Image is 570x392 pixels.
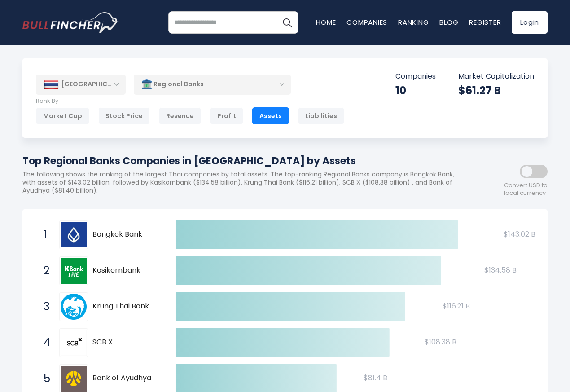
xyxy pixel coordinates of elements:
div: Profit [210,107,243,124]
img: SCB X [61,330,87,356]
text: $116.21 B [443,301,470,311]
text: $143.02 B [504,229,535,239]
text: $108.38 B [425,337,456,347]
a: Ranking [398,18,429,27]
span: Bangkok Bank [92,230,160,239]
div: Assets [252,107,289,124]
span: 2 [39,263,48,278]
img: Bank of Ayudhya [61,366,87,392]
span: 3 [39,299,48,314]
div: Revenue [159,107,201,124]
div: Regional Banks [134,74,291,95]
h1: Top Regional Banks Companies in [GEOGRAPHIC_DATA] by Assets [22,154,467,168]
p: The following shows the ranking of the largest Thai companies by total assets. The top-ranking Re... [22,170,467,195]
a: Register [469,18,501,27]
span: Krung Thai Bank [92,302,160,311]
div: $61.27 B [458,84,534,97]
span: Kasikornbank [92,266,160,275]
img: Kasikornbank [61,258,87,284]
p: Companies [395,72,436,81]
a: Login [512,11,548,34]
a: Companies [346,18,387,27]
div: Stock Price [98,107,150,124]
text: $81.4 B [364,373,387,383]
a: Home [316,18,336,27]
span: 4 [39,335,48,350]
span: SCB X [92,338,160,347]
span: 1 [39,227,48,242]
p: Market Capitalization [458,72,534,81]
button: Search [276,11,298,34]
span: Bank of Ayudhya [92,374,160,383]
p: Rank By [36,97,344,105]
div: 10 [395,84,436,97]
a: Go to homepage [22,12,119,33]
span: Convert USD to local currency [504,182,548,197]
img: Bangkok Bank [61,222,87,248]
span: 5 [39,371,48,386]
div: Market Cap [36,107,89,124]
img: Krung Thai Bank [61,294,87,320]
a: Blog [439,18,458,27]
text: $134.58 B [484,265,517,275]
img: bullfincher logo [22,12,119,33]
div: [GEOGRAPHIC_DATA] [36,75,126,94]
div: Liabilities [298,107,344,124]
